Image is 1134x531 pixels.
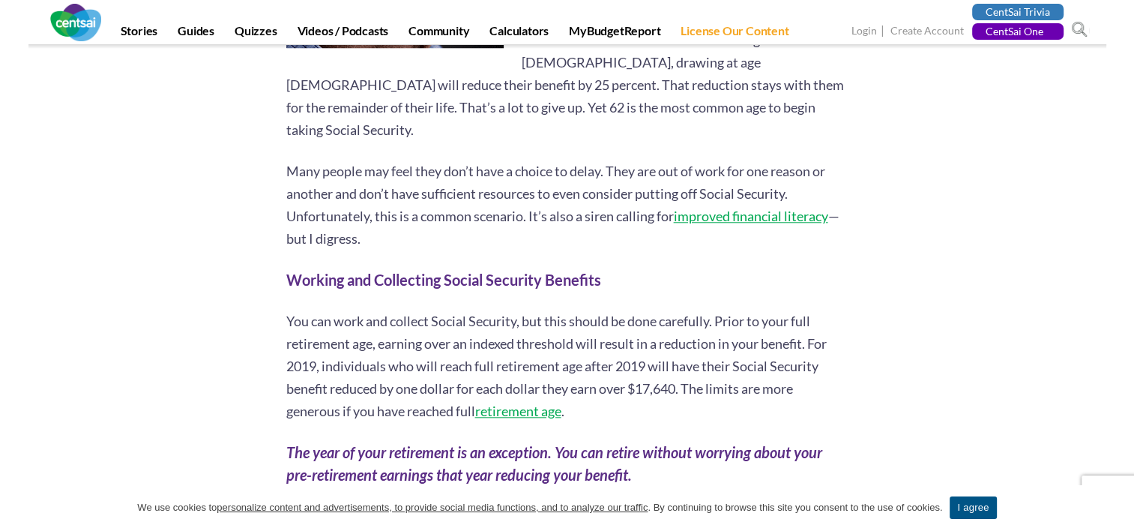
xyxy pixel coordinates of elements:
[286,28,848,141] p: For an individual with a full retirement age of [DEMOGRAPHIC_DATA], drawing at age [DEMOGRAPHIC_D...
[226,23,286,44] a: Quizzes
[879,22,888,40] span: |
[289,23,398,44] a: Videos / Podcasts
[560,23,669,44] a: MyBudgetReport
[286,443,822,484] em: The year of your retirement is an exception. You can retire without worrying about your pre-retir...
[217,502,648,513] u: personalize content and advertisements, to provide social media functions, and to analyze our tra...
[50,4,101,41] img: CentSai
[399,23,478,44] a: Community
[286,271,601,289] strong: Working and Collecting Social Security Benefits
[137,500,942,515] span: We use cookies to . By continuing to browse this site you consent to the use of cookies.
[475,403,561,419] a: retirement age
[112,23,167,44] a: Stories
[286,160,848,250] p: Many people may feel they don’t have a choice to delay. They are out of work for one reason or an...
[286,310,848,422] p: You can work and collect Social Security, but this should be done carefully. Prior to your full r...
[169,23,223,44] a: Guides
[1108,500,1123,515] a: I agree
[972,4,1064,20] a: CentSai Trivia
[674,208,828,224] a: improved financial literacy
[890,24,964,40] a: Create Account
[851,24,877,40] a: Login
[972,23,1064,40] a: CentSai One
[480,23,558,44] a: Calculators
[672,23,797,44] a: License Our Content
[950,496,996,519] a: I agree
